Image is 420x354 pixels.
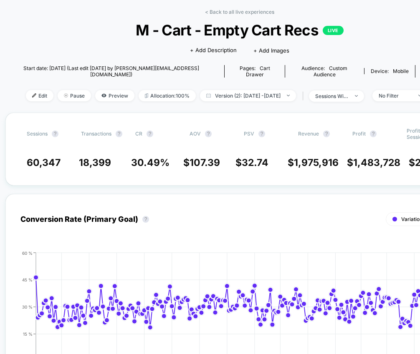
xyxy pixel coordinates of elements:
[79,157,111,168] span: 18,399
[135,131,142,137] span: CR
[353,157,400,168] span: 1,483,728
[287,95,290,96] img: end
[379,93,412,99] div: No Filter
[206,93,211,98] img: calendar
[26,90,53,101] span: Edit
[32,93,36,98] img: edit
[22,250,33,255] tspan: 60 %
[205,9,274,15] a: < Back to all live experiences
[244,131,254,137] span: PSV
[22,277,33,282] tspan: 45 %
[205,131,212,137] button: ?
[131,157,170,168] span: 30.49 %
[231,65,278,78] div: Pages:
[300,90,309,102] span: |
[315,93,349,99] div: sessions with impression
[27,131,48,137] span: Sessions
[95,90,134,101] span: Preview
[52,131,58,137] button: ?
[370,131,377,137] button: ?
[200,90,296,101] span: Version (2): [DATE] - [DATE]
[291,65,358,78] div: Audience:
[190,131,201,137] span: AOV
[190,157,220,168] span: 107.39
[235,157,268,168] span: $
[5,65,217,78] span: Start date: [DATE] (Last edit [DATE] by [PERSON_NAME][EMAIL_ADDRESS][DOMAIN_NAME])
[314,65,348,78] span: Custom Audience
[288,157,339,168] span: $
[352,131,366,137] span: Profit
[347,157,400,168] span: $
[145,93,148,98] img: rebalance
[22,304,33,309] tspan: 30 %
[147,131,153,137] button: ?
[183,157,220,168] span: $
[58,90,91,101] span: Pause
[142,216,149,223] button: ?
[81,131,111,137] span: Transactions
[393,68,409,74] span: mobile
[64,93,68,98] img: end
[242,157,268,168] span: 32.74
[298,131,319,137] span: Revenue
[190,46,237,55] span: + Add Description
[323,131,330,137] button: ?
[139,90,196,101] span: Allocation: 100%
[355,95,358,97] img: end
[323,26,344,35] p: LIVE
[294,157,339,168] span: 1,975,916
[116,131,122,137] button: ?
[258,131,265,137] button: ?
[364,68,415,74] span: Device:
[246,65,270,78] span: cart drawer
[27,157,61,168] span: 60,347
[253,47,289,54] span: + Add Images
